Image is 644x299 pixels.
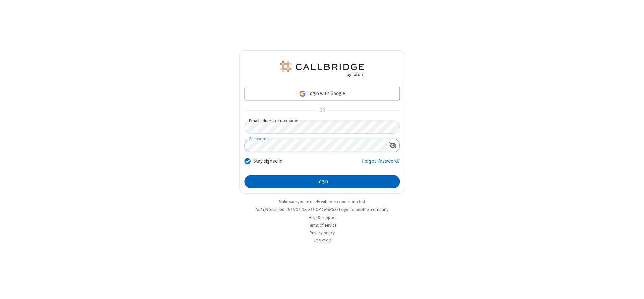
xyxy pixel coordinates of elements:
a: Terms of service [308,222,336,228]
a: Login with Google [245,87,400,100]
li: v2.6.353.2 [239,237,405,244]
a: Help & support [309,215,336,220]
img: google-icon.png [299,90,306,97]
span: OR [317,106,327,115]
img: QA Selenium DO NOT DELETE OR CHANGE [278,61,366,77]
a: Make sure you're ready with our connection test [279,199,365,205]
a: Privacy policy [310,230,335,236]
a: Forgot Password? [362,157,400,170]
label: Stay signed in [253,157,282,165]
iframe: Chat [627,282,639,294]
button: Login [245,175,400,189]
button: Login to another company [339,206,388,213]
div: Show password [386,139,399,151]
input: Email address or username [245,121,400,134]
input: Password [245,139,386,152]
li: Not QA Selenium DO NOT DELETE OR CHANGE? [239,206,405,213]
